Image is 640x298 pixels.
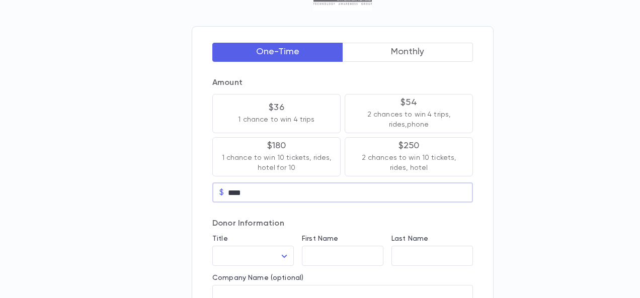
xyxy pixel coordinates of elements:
button: Monthly [343,43,473,62]
p: $250 [398,141,420,151]
p: 2 chances to win 4 trips, rides,phone [353,110,464,130]
p: $54 [401,97,417,108]
label: Company Name (optional) [212,274,303,282]
label: First Name [302,235,338,243]
label: Title [212,235,228,243]
label: Last Name [391,235,428,243]
p: Amount [212,78,473,88]
div: ​ [212,246,294,266]
p: 1 chance to win 10 tickets, rides, hotel for 10 [221,153,332,173]
p: $180 [267,141,286,151]
p: $36 [269,103,284,113]
button: $2502 chances to win 10 tickets, rides, hotel [345,137,473,176]
button: $542 chances to win 4 trips, rides,phone [345,94,473,133]
button: $361 chance to win 4 trips [212,94,341,133]
p: 1 chance to win 4 trips [238,115,314,125]
p: Donor Information [212,219,473,229]
p: $ [219,187,224,197]
p: 2 chances to win 10 tickets, rides, hotel [353,153,464,173]
button: One-Time [212,43,343,62]
button: $1801 chance to win 10 tickets, rides, hotel for 10 [212,137,341,176]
